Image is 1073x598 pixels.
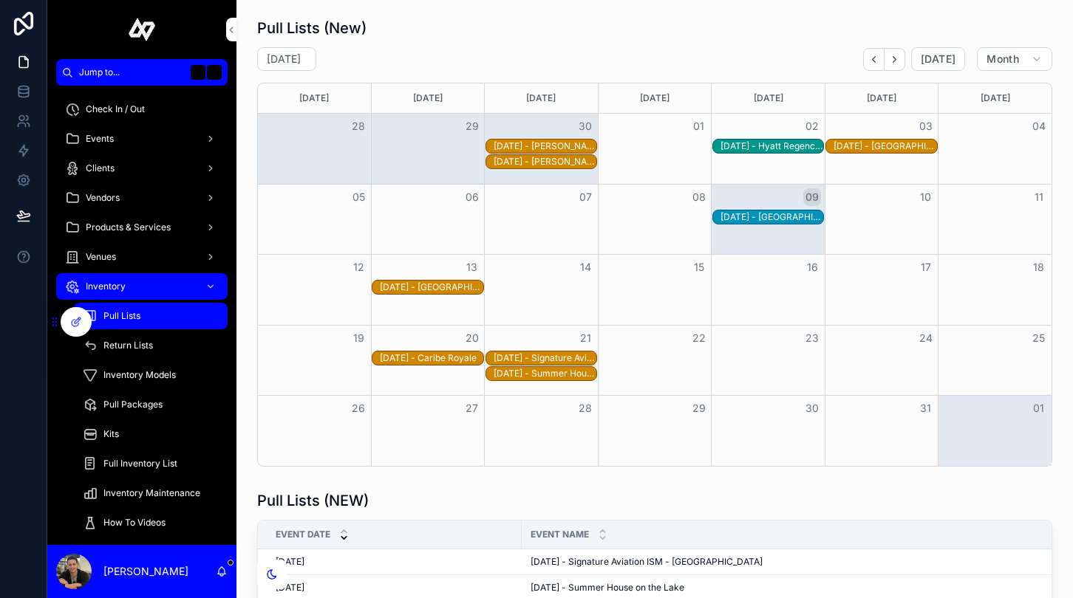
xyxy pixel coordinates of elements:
button: 28 [576,399,594,417]
span: Vendors [86,192,120,204]
span: Inventory [86,281,126,292]
a: How To Videos [74,509,228,536]
span: Check In / Out [86,103,145,115]
button: 14 [576,258,594,276]
button: 02 [803,117,821,135]
span: Event Name [531,529,589,540]
div: 10/13/2025 - Loews Sapphire Falls Resort at Universal Orlando [380,281,483,294]
button: 01 [1030,399,1048,417]
span: Return Lists [103,340,153,351]
button: Back [863,48,885,71]
p: [PERSON_NAME] [103,564,188,579]
span: Month [987,52,1019,66]
button: 03 [917,117,935,135]
span: Kits [103,428,119,440]
a: Pull Lists [74,303,228,329]
a: Inventory Models [74,362,228,388]
button: 29 [690,399,708,417]
button: 06 [463,188,481,206]
div: [DATE] [601,83,709,113]
div: [DATE] - Signature Aviation ISM - [GEOGRAPHIC_DATA] [494,352,596,364]
a: Kits [74,421,228,447]
div: 10/21/2025 - Signature Aviation ISM - Kissimmee Gateway Airport [494,351,596,365]
div: [DATE] - [PERSON_NAME][GEOGRAPHIC_DATA] [494,140,596,152]
div: [DATE] - Caribe Royale [380,352,483,364]
span: Inventory Maintenance [103,487,200,499]
button: 23 [803,329,821,347]
div: 9/30/2025 - Gaylord Palms Resort and Convention Center [494,155,596,168]
button: 21 [576,329,594,347]
button: 27 [463,399,481,417]
span: Jump to... [79,66,185,78]
button: 30 [803,399,821,417]
img: App logo [129,18,156,41]
a: Clients [56,155,228,182]
a: Products & Services [56,214,228,241]
div: 9/30/2025 - Gaylord Palms Resort and Convention Center [494,140,596,153]
span: Venues [86,251,116,263]
span: K [208,66,220,78]
div: [DATE] [374,83,483,113]
div: [DATE] [260,83,369,113]
button: 18 [1030,258,1048,276]
a: Vendors [56,185,228,211]
a: Pull Packages [74,391,228,418]
button: 28 [350,117,367,135]
div: [DATE] [714,83,822,113]
button: 08 [690,188,708,206]
div: [DATE] - Summer House on the Lake [494,368,596,379]
div: 10/2/2025 - Hyatt Regency - Orlando [721,140,823,153]
button: 01 [690,117,708,135]
span: Products & Services [86,221,171,233]
span: Pull Packages [103,399,163,410]
button: 29 [463,117,481,135]
button: 30 [576,117,594,135]
span: Inventory Models [103,369,176,381]
div: 10/21/2025 - Summer House on the Lake [494,367,596,380]
span: Event Date [276,529,330,540]
span: [DATE] [921,52,956,66]
div: [DATE] [828,83,936,113]
a: Check In / Out [56,96,228,123]
span: How To Videos [103,517,166,529]
div: [DATE] [487,83,596,113]
button: Month [977,47,1052,71]
span: Pull Lists [103,310,140,322]
button: Next [885,48,905,71]
span: [DATE] [276,556,304,568]
span: [DATE] [276,582,304,594]
a: Inventory Maintenance [74,480,228,506]
button: 24 [917,329,935,347]
div: [DATE] - [PERSON_NAME][GEOGRAPHIC_DATA] [494,156,596,168]
button: 11 [1030,188,1048,206]
button: 04 [1030,117,1048,135]
div: 10/9/2025 - Loews Royal Pacific Resort [721,210,823,224]
span: [DATE] - Signature Aviation ISM - [GEOGRAPHIC_DATA] [531,556,763,568]
div: [DATE] - [GEOGRAPHIC_DATA] Marriott [834,140,936,152]
a: Events [56,126,228,152]
button: Jump to...K [56,59,228,86]
div: [DATE] - [GEOGRAPHIC_DATA] [721,211,823,223]
button: 05 [350,188,367,206]
button: 17 [917,258,935,276]
button: 19 [350,329,367,347]
a: Inventory [56,273,228,300]
button: 16 [803,258,821,276]
div: Month View [257,83,1052,467]
button: 15 [690,258,708,276]
a: Return Lists [74,332,228,359]
button: [DATE] [911,47,965,71]
div: [DATE] - [GEOGRAPHIC_DATA] at [GEOGRAPHIC_DATA] [380,281,483,293]
button: 09 [803,188,821,206]
button: 10 [917,188,935,206]
div: 10/20/2025 - Caribe Royale [380,351,483,365]
h1: Pull Lists (New) [257,18,367,38]
button: 31 [917,399,935,417]
a: Venues [56,244,228,270]
button: 26 [350,399,367,417]
h2: [DATE] [267,52,301,66]
button: 12 [350,258,367,276]
button: 22 [690,329,708,347]
h1: Pull Lists (NEW) [257,490,369,511]
a: Full Inventory List [74,450,228,477]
